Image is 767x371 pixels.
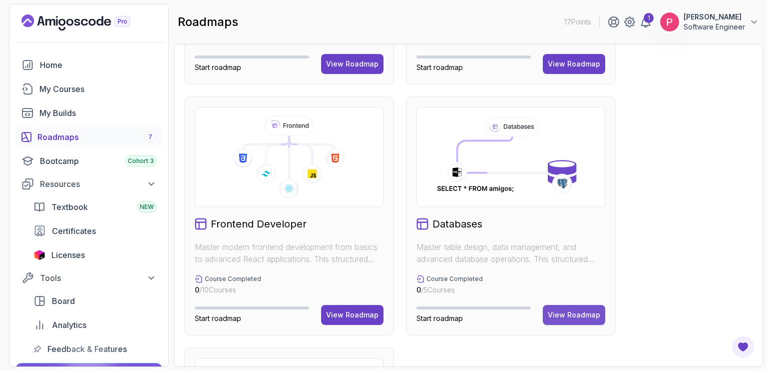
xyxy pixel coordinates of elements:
[40,59,156,71] div: Home
[15,79,162,99] a: courses
[416,285,483,295] p: / 5 Courses
[432,217,482,231] h2: Databases
[40,178,156,190] div: Resources
[27,197,162,217] a: textbook
[416,241,605,265] p: Master table design, data management, and advanced database operations. This structured learning ...
[128,157,154,165] span: Cohort 3
[52,319,86,331] span: Analytics
[195,241,383,265] p: Master modern frontend development from basics to advanced React applications. This structured le...
[564,17,591,27] p: 17 Points
[178,14,238,30] h2: roadmaps
[195,314,241,322] span: Start roadmap
[15,269,162,287] button: Tools
[27,245,162,265] a: licenses
[548,310,600,320] div: View Roadmap
[195,285,199,294] span: 0
[321,305,383,325] button: View Roadmap
[15,55,162,75] a: home
[33,250,45,260] img: jetbrains icon
[15,127,162,147] a: roadmaps
[27,221,162,241] a: certificates
[660,12,679,31] img: user profile image
[39,107,156,119] div: My Builds
[40,272,156,284] div: Tools
[426,275,483,283] p: Course Completed
[321,54,383,74] button: View Roadmap
[195,285,261,295] p: / 10 Courses
[51,249,85,261] span: Licenses
[27,291,162,311] a: board
[27,315,162,335] a: analytics
[211,217,307,231] h2: Frontend Developer
[47,343,127,355] span: Feedback & Features
[52,225,96,237] span: Certificates
[548,59,600,69] div: View Roadmap
[39,83,156,95] div: My Courses
[51,201,88,213] span: Textbook
[27,339,162,359] a: feedback
[21,14,153,30] a: Landing page
[40,155,156,167] div: Bootcamp
[195,63,241,71] span: Start roadmap
[644,13,654,23] div: 1
[640,16,652,28] a: 1
[684,22,745,32] p: Software Engineer
[15,175,162,193] button: Resources
[543,54,605,74] button: View Roadmap
[326,310,379,320] div: View Roadmap
[416,285,421,294] span: 0
[326,59,379,69] div: View Roadmap
[684,12,745,22] p: [PERSON_NAME]
[15,103,162,123] a: builds
[543,305,605,325] button: View Roadmap
[205,275,261,283] p: Course Completed
[416,63,463,71] span: Start roadmap
[731,335,755,359] button: Open Feedback Button
[52,295,75,307] span: Board
[148,133,152,141] span: 7
[416,314,463,322] span: Start roadmap
[660,12,759,32] button: user profile image[PERSON_NAME]Software Engineer
[15,151,162,171] a: bootcamp
[37,131,156,143] div: Roadmaps
[140,203,154,211] span: NEW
